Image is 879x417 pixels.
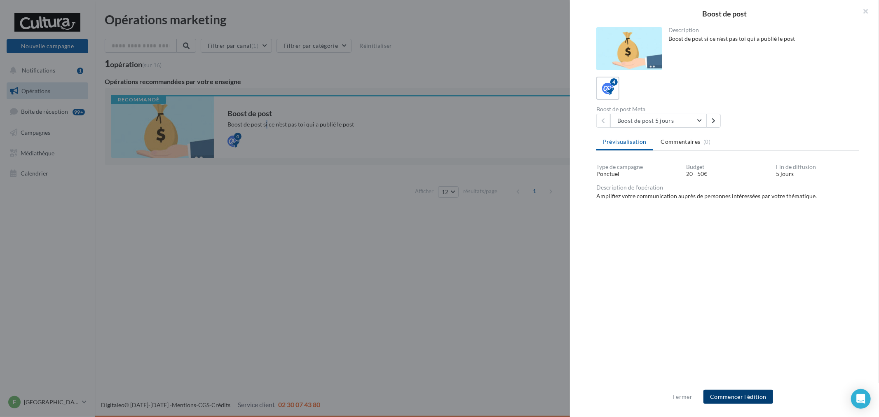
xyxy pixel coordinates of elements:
[686,164,769,170] div: Budget
[703,390,773,404] button: Commencer l'édition
[661,138,701,146] span: Commentaires
[610,78,618,86] div: 4
[851,389,871,409] div: Open Intercom Messenger
[596,106,724,112] div: Boost de post Meta
[669,35,853,43] div: Boost de post si ce n'est pas toi qui a publié le post
[703,138,710,145] span: (0)
[596,185,859,190] div: Description de l’opération
[596,164,680,170] div: Type de campagne
[583,10,866,17] div: Boost de post
[596,170,680,178] div: Ponctuel
[669,27,853,33] div: Description
[610,114,707,128] button: Boost de post 5 jours
[686,170,769,178] div: 20 - 50€
[776,164,859,170] div: Fin de diffusion
[776,170,859,178] div: 5 jours
[596,192,859,200] div: Amplifiez votre communication auprès de personnes intéressées par votre thématique.
[669,392,696,402] button: Fermer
